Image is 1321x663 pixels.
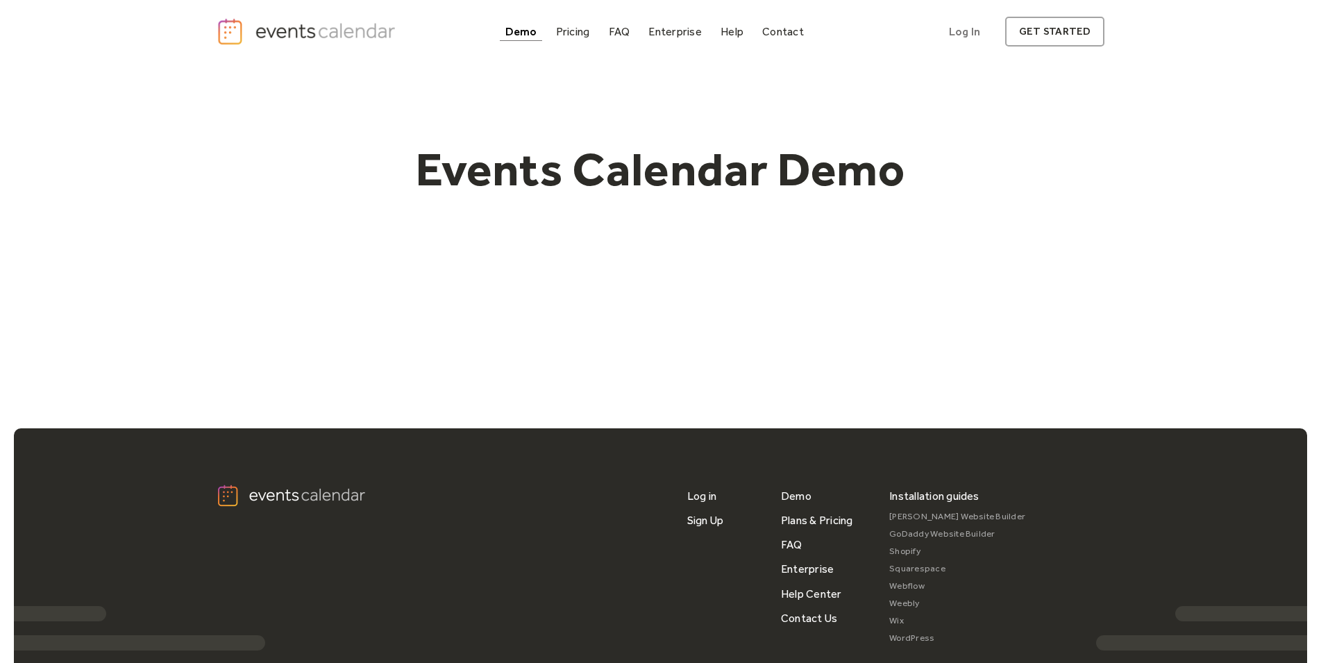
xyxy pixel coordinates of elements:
[643,22,707,41] a: Enterprise
[687,484,716,508] a: Log in
[500,22,543,41] a: Demo
[603,22,636,41] a: FAQ
[889,612,1025,630] a: Wix
[781,508,853,532] a: Plans & Pricing
[889,630,1025,647] a: WordPress
[217,17,400,46] a: home
[889,543,1025,560] a: Shopify
[757,22,809,41] a: Contact
[648,28,701,35] div: Enterprise
[781,582,842,606] a: Help Center
[781,606,837,630] a: Contact Us
[781,557,834,581] a: Enterprise
[556,28,590,35] div: Pricing
[687,508,724,532] a: Sign Up
[935,17,994,47] a: Log In
[721,28,743,35] div: Help
[762,28,804,35] div: Contact
[1005,17,1104,47] a: get started
[889,484,979,508] div: Installation guides
[609,28,630,35] div: FAQ
[889,526,1025,543] a: GoDaddy Website Builder
[781,484,811,508] a: Demo
[889,595,1025,612] a: Weebly
[889,560,1025,578] a: Squarespace
[889,508,1025,526] a: [PERSON_NAME] Website Builder
[889,578,1025,595] a: Webflow
[550,22,596,41] a: Pricing
[715,22,749,41] a: Help
[505,28,537,35] div: Demo
[394,141,927,198] h1: Events Calendar Demo
[781,532,802,557] a: FAQ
